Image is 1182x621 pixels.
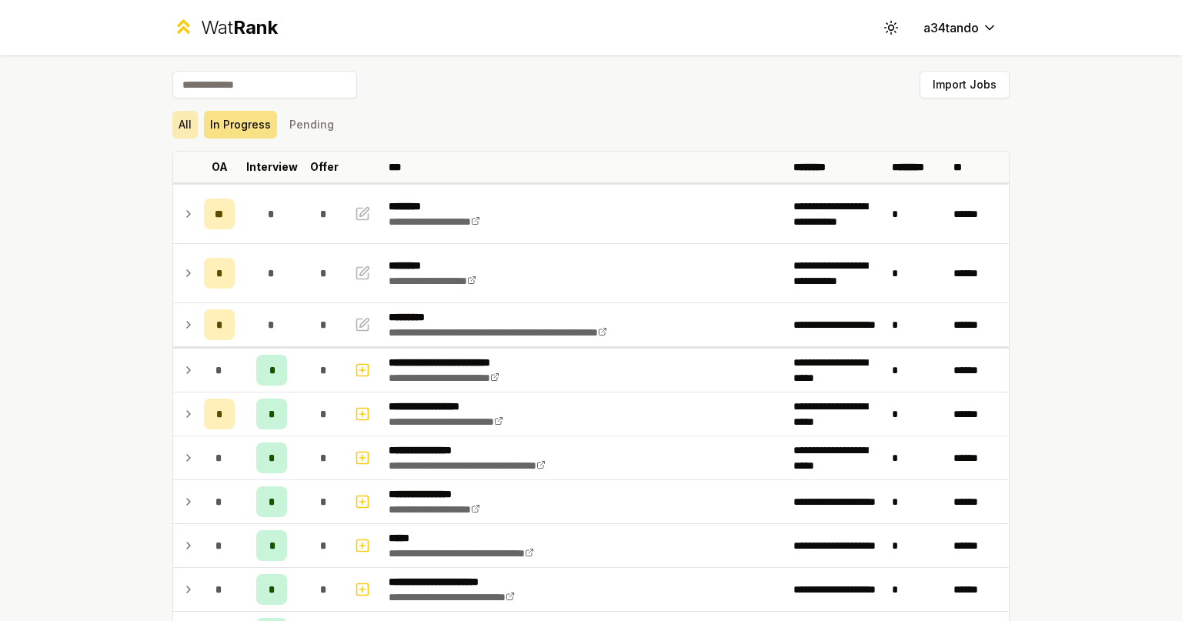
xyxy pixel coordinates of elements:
[911,14,1010,42] button: a34tando
[920,71,1010,98] button: Import Jobs
[212,159,228,175] p: OA
[233,16,278,38] span: Rank
[204,111,277,139] button: In Progress
[172,15,278,40] a: WatRank
[923,18,979,37] span: a34tando
[283,111,340,139] button: Pending
[310,159,339,175] p: Offer
[246,159,298,175] p: Interview
[172,111,198,139] button: All
[201,15,278,40] div: Wat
